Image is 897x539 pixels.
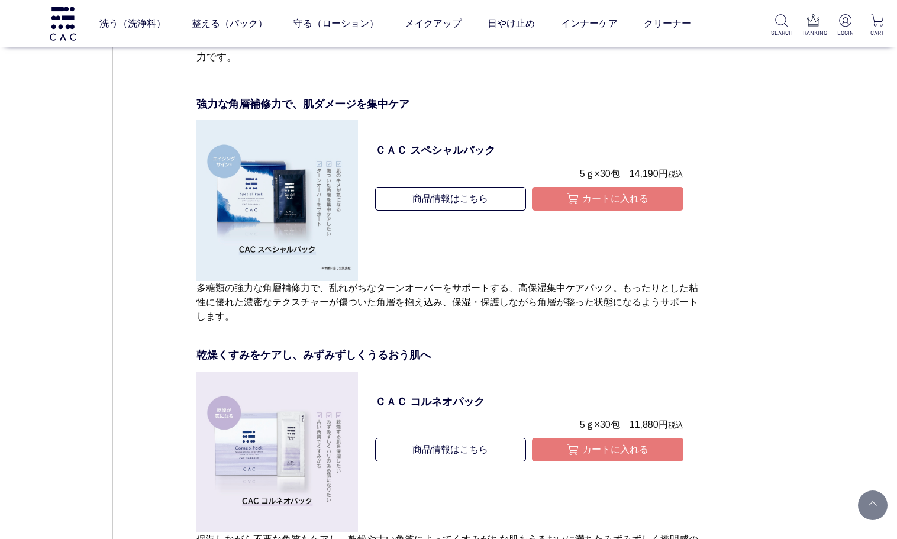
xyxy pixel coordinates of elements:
a: ＣＡＣ コルネオパック [375,394,683,410]
p: 強力な角層補修力で、肌ダメージを集中ケア [196,96,700,112]
p: 多糖類の強力な角層補修力で、乱れがちなターンオーバーをサポートする、高保湿集中ケアパック。もったりとした粘性に優れた濃密なテクスチャーが傷ついた角層を抱え込み、保湿・保護しながら角層が整った状態... [196,281,700,324]
a: 日やけ止め [488,7,535,40]
span: 税込 [668,421,683,430]
p: 乾燥くすみをケアし、みずみずしくうるおう肌へ [196,347,700,363]
span: 税込 [668,170,683,179]
img: logo [48,7,78,40]
p: LOGIN [835,28,856,37]
p: CART [867,28,888,37]
a: ＣＡＣ スペシャルパック [375,143,683,159]
a: 守る（ローション） [293,7,379,40]
a: SEARCH [771,14,792,37]
p: 5ｇ×30包 14,190円 [375,167,683,187]
a: 洗う（洗浄料） [99,7,166,40]
a: 整える（パック） [192,7,267,40]
img: ＣＡＣスペシャルパック [196,120,357,281]
a: 商品情報はこちら [375,438,526,461]
a: RANKING [803,14,824,37]
a: LOGIN [835,14,856,37]
p: SEARCH [771,28,792,37]
a: CART [867,14,888,37]
p: 5ｇ×30包 11,880円 [375,418,683,438]
button: カートに入れる [532,438,683,461]
a: クリーナー [644,7,691,40]
p: RANKING [803,28,824,37]
a: メイクアップ [405,7,462,40]
button: カートに入れる [532,187,683,211]
img: ＣＡＣコルネオパック [196,372,357,532]
a: インナーケア [561,7,618,40]
a: 商品情報はこちら [375,187,526,211]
